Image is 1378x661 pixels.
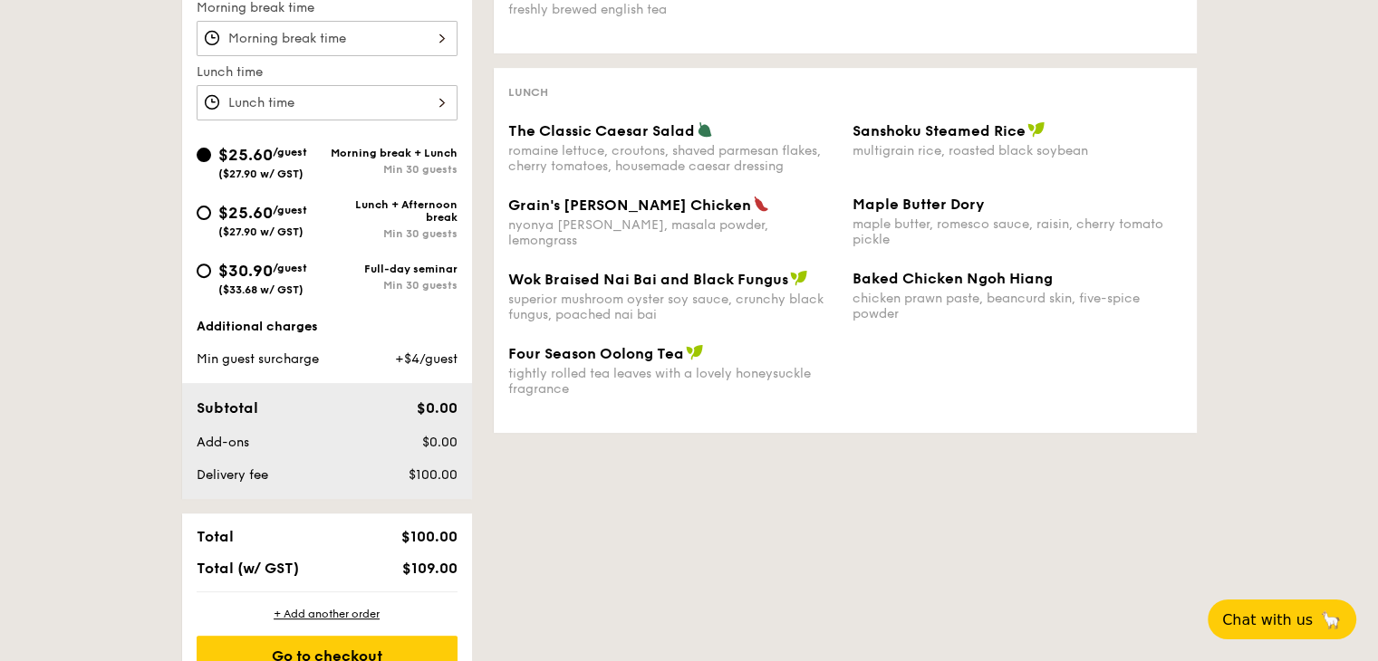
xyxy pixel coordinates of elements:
input: Morning break time [197,21,458,56]
span: Total [197,528,234,545]
div: nyonya [PERSON_NAME], masala powder, lemongrass [508,217,838,248]
div: Morning break + Lunch [327,147,458,159]
input: $25.60/guest($27.90 w/ GST)Lunch + Afternoon breakMin 30 guests [197,206,211,220]
span: $100.00 [400,528,457,545]
div: freshly brewed english tea [508,2,838,17]
span: Baked Chicken Ngoh Hiang [853,270,1053,287]
span: $0.00 [416,399,457,417]
div: + Add another order [197,607,458,621]
label: Lunch time [197,63,458,81]
div: tightly rolled tea leaves with a lovely honeysuckle fragrance [508,366,838,397]
img: icon-vegetarian.fe4039eb.svg [697,121,713,138]
span: $30.90 [218,261,273,281]
img: icon-spicy.37a8142b.svg [753,196,769,212]
span: Add-ons [197,435,249,450]
span: Min guest surcharge [197,351,319,367]
img: icon-vegan.f8ff3823.svg [1027,121,1046,138]
span: /guest [273,262,307,274]
div: Min 30 guests [327,279,458,292]
span: $0.00 [421,435,457,450]
div: Min 30 guests [327,227,458,240]
span: $109.00 [401,560,457,577]
span: Grain's [PERSON_NAME] Chicken [508,196,751,214]
div: Full-day seminar [327,263,458,275]
span: ($33.68 w/ GST) [218,283,304,296]
span: Delivery fee [197,467,268,483]
span: Wok Braised Nai Bai and Black Fungus [508,271,788,288]
div: romaine lettuce, croutons, shaved parmesan flakes, cherry tomatoes, housemade caesar dressing [508,143,838,174]
span: $25.60 [218,203,273,223]
span: Total (w/ GST) [197,560,299,577]
img: icon-vegan.f8ff3823.svg [686,344,704,360]
span: /guest [273,204,307,216]
span: Four Season Oolong Tea [508,345,684,362]
span: The Classic Caesar Salad [508,122,695,139]
button: Chat with us🦙 [1208,599,1356,639]
span: $100.00 [408,467,457,483]
span: Lunch [508,86,548,99]
span: Sanshoku Steamed Rice [853,122,1026,139]
div: Min 30 guests [327,163,458,176]
input: Lunch time [197,85,458,120]
span: +$4/guest [394,351,457,367]
input: $25.60/guest($27.90 w/ GST)Morning break + LunchMin 30 guests [197,148,211,162]
div: multigrain rice, roasted black soybean [853,143,1182,158]
img: icon-vegan.f8ff3823.svg [790,270,808,286]
input: $30.90/guest($33.68 w/ GST)Full-day seminarMin 30 guests [197,263,211,278]
span: Chat with us [1222,611,1313,628]
span: ($27.90 w/ GST) [218,168,304,180]
div: Additional charges [197,318,458,336]
span: $25.60 [218,145,273,165]
span: Maple Butter Dory [853,196,985,213]
span: Subtotal [197,399,258,417]
span: 🦙 [1320,609,1342,630]
span: ($27.90 w/ GST) [218,225,304,238]
div: Lunch + Afternoon break [327,198,458,224]
div: chicken prawn paste, beancurd skin, five-spice powder [853,291,1182,321]
span: /guest [273,146,307,158]
div: superior mushroom oyster soy sauce, crunchy black fungus, poached nai bai [508,292,838,322]
div: maple butter, romesco sauce, raisin, cherry tomato pickle [853,216,1182,247]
